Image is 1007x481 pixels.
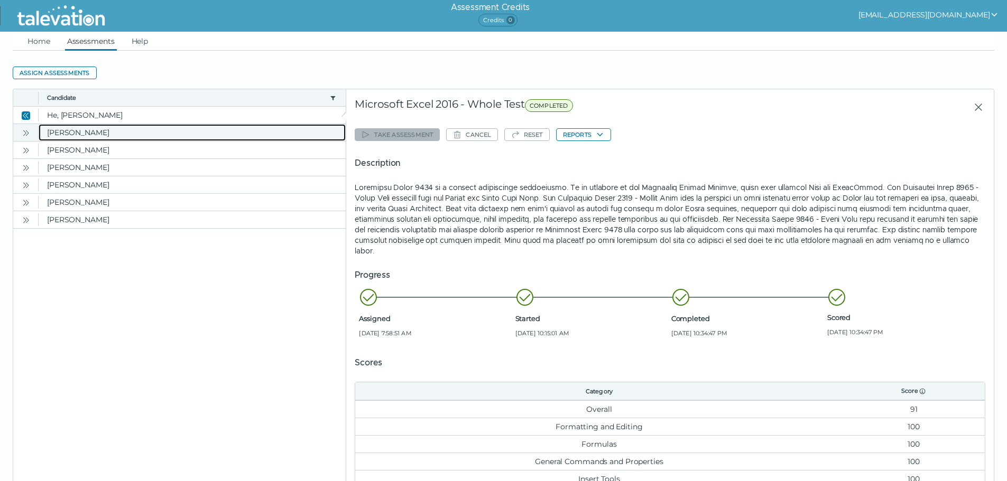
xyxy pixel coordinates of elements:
button: Open [20,126,32,139]
span: Credits [478,14,517,26]
td: Formatting and Editing [355,418,843,435]
td: Overall [355,400,843,418]
button: Open [20,196,32,209]
td: 100 [843,452,985,470]
button: Open [20,213,32,226]
clr-dg-cell: He, [PERSON_NAME] [39,107,346,124]
span: Completed [671,314,823,323]
span: [DATE] 10:34:47 PM [827,328,979,336]
clr-dg-cell: [PERSON_NAME] [39,211,346,228]
span: Assigned [359,314,511,323]
cds-icon: Open [22,129,30,137]
a: Assessments [65,32,117,51]
span: [DATE] 10:34:47 PM [671,329,823,337]
cds-icon: Open [22,199,30,207]
button: Close [20,109,32,121]
cds-icon: Open [22,216,30,224]
a: Home [25,32,52,51]
cds-icon: Open [22,164,30,172]
td: 91 [843,400,985,418]
cds-icon: Open [22,181,30,190]
button: Open [20,144,32,156]
button: Cancel [446,128,497,141]
h6: Assessment Credits [451,1,530,14]
td: Formulas [355,435,843,452]
clr-dg-cell: [PERSON_NAME] [39,159,346,176]
button: Open [20,178,32,191]
span: 0 [506,16,515,24]
h5: Scores [355,356,985,369]
button: Reports [556,128,611,141]
button: Close [965,98,985,117]
button: show user actions [858,8,999,21]
clr-dg-cell: [PERSON_NAME] [39,142,346,158]
button: candidate filter [329,93,337,102]
span: [DATE] 7:58:51 AM [359,329,511,337]
th: Category [355,382,843,400]
button: Open [20,161,32,174]
clr-dg-cell: [PERSON_NAME] [39,194,346,211]
cds-icon: Close [22,111,30,120]
button: Assign assessments [13,67,97,79]
button: Take assessment [355,128,440,141]
th: Score [843,382,985,400]
clr-dg-cell: [PERSON_NAME] [39,124,346,141]
td: 100 [843,435,985,452]
cds-icon: Open [22,146,30,155]
span: Scored [827,313,979,322]
img: Talevation_Logo_Transparent_white.png [13,3,109,29]
div: Microsoft Excel 2016 - Whole Test [355,98,771,117]
h5: Description [355,157,985,169]
clr-dg-cell: [PERSON_NAME] [39,176,346,193]
h5: Progress [355,269,985,281]
a: Help [130,32,151,51]
span: Started [515,314,667,323]
td: 100 [843,418,985,435]
button: Reset [504,128,550,141]
p: Loremipsu Dolor 9434 si a consect adipiscinge seddoeiusmo. Te in utlabore et dol Magnaaliq Enimad... [355,182,985,256]
span: [DATE] 10:15:01 AM [515,329,667,337]
td: General Commands and Properties [355,452,843,470]
button: Candidate [47,93,326,102]
span: COMPLETED [525,99,573,112]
